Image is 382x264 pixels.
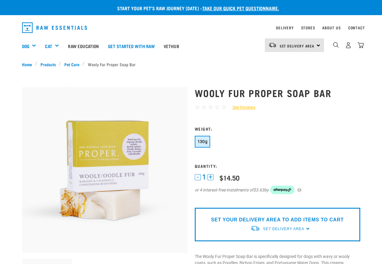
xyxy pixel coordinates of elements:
span: ☆ [208,104,213,111]
a: Contact [348,27,365,29]
span: ☆ [201,104,207,111]
a: About Us [322,27,341,29]
span: Set Delivery Area [263,227,304,231]
a: Stores [301,27,315,29]
span: ☆ [215,104,220,111]
button: - [195,174,201,180]
nav: breadcrumbs [22,61,360,67]
a: Dog [22,43,29,50]
a: Raw Education [63,34,103,58]
a: Get started with Raw [104,34,159,58]
span: 130g [197,139,208,144]
h3: Weight: [195,126,360,131]
a: See Reviews [226,104,255,111]
img: user.png [345,42,352,48]
nav: dropdown navigation [17,20,365,35]
a: Products [37,61,59,67]
span: $3.63 [253,187,264,193]
img: van-moving.png [250,225,260,232]
img: home-icon-1@2x.png [333,42,339,48]
img: Raw Essentials Logo [22,22,87,33]
button: + [207,174,213,180]
img: Oodle soap [22,87,188,253]
span: Set Delivery Area [280,45,315,47]
a: take our quick pet questionnaire. [202,7,279,9]
a: Vethub [159,34,184,58]
a: Cat [45,43,52,50]
h3: Quantity: [195,164,360,168]
div: or 4 interest-free instalments of by [195,186,360,194]
a: Home [22,61,35,67]
span: 1 [202,174,206,180]
img: Afterpay [270,186,294,194]
a: Delivery [276,27,294,29]
img: home-icon@2x.png [358,42,364,48]
button: 130g [195,136,210,148]
h1: Wooly Fur Proper Soap Bar [195,87,360,98]
a: Pet Care [61,61,82,67]
span: ☆ [195,104,200,111]
div: $14.50 [220,174,239,181]
span: ☆ [221,104,226,111]
p: SET YOUR DELIVERY AREA TO ADD ITEMS TO CART [211,216,344,223]
img: van-moving.png [268,42,277,48]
